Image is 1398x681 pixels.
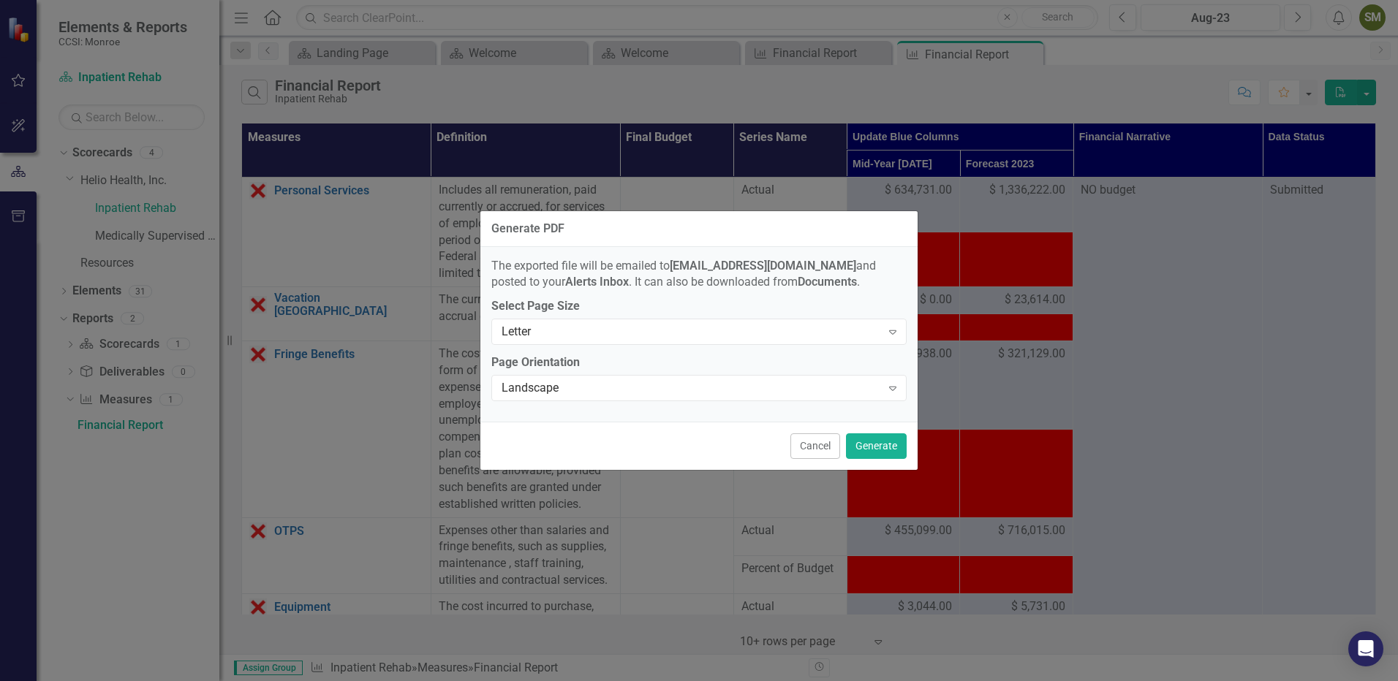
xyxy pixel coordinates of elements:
span: The exported file will be emailed to and posted to your . It can also be downloaded from . [491,259,876,289]
div: Landscape [502,380,881,397]
div: Generate PDF [491,222,564,235]
label: Select Page Size [491,298,907,315]
button: Generate [846,433,907,459]
strong: [EMAIL_ADDRESS][DOMAIN_NAME] [670,259,856,273]
button: Cancel [790,433,840,459]
label: Page Orientation [491,354,907,371]
div: Letter [502,324,881,340]
div: Open Intercom Messenger [1348,631,1383,666]
strong: Documents [798,275,857,289]
strong: Alerts Inbox [565,275,629,289]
